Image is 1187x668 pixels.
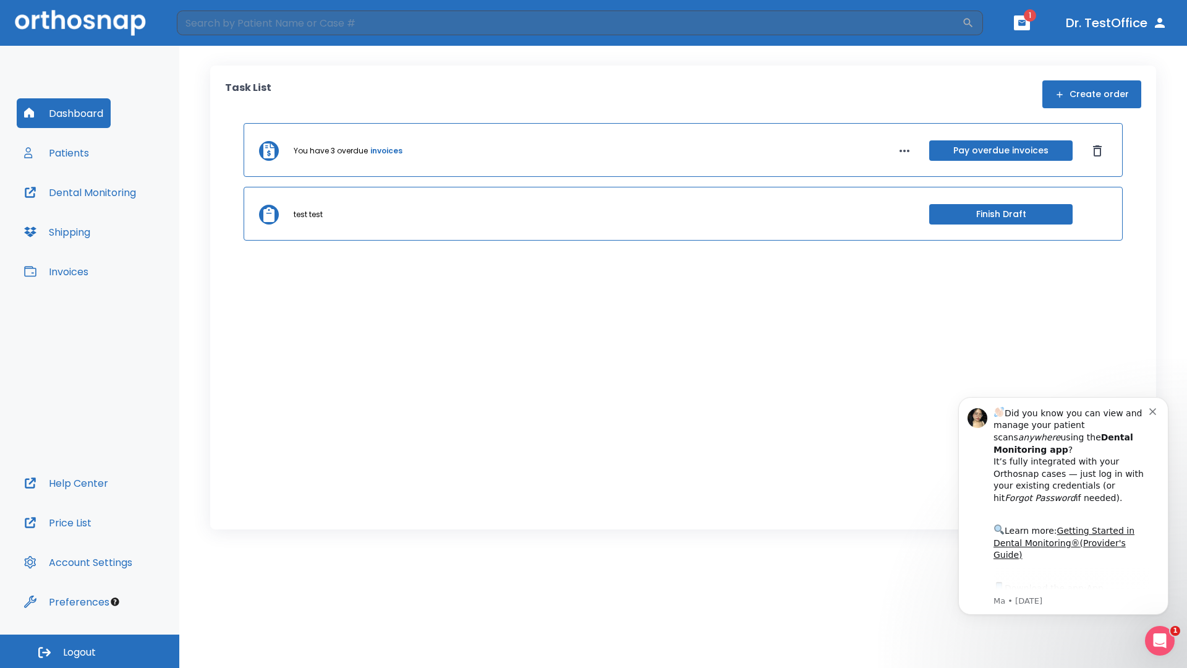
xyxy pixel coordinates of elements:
[17,257,96,286] button: Invoices
[294,209,323,220] p: test test
[17,138,96,168] button: Patients
[17,468,116,498] button: Help Center
[1042,80,1141,108] button: Create order
[17,217,98,247] button: Shipping
[17,98,111,128] button: Dashboard
[370,145,402,156] a: invoices
[210,27,219,36] button: Dismiss notification
[940,379,1187,635] iframe: Intercom notifications message
[15,10,146,35] img: Orthosnap
[109,596,121,607] div: Tooltip anchor
[17,178,143,207] button: Dental Monitoring
[17,508,99,537] button: Price List
[177,11,962,35] input: Search by Patient Name or Case #
[54,217,210,228] p: Message from Ma, sent 3w ago
[1170,626,1180,636] span: 1
[929,140,1073,161] button: Pay overdue invoices
[17,547,140,577] button: Account Settings
[54,202,210,265] div: Download the app: | ​ Let us know if you need help getting started!
[1145,626,1175,656] iframe: Intercom live chat
[225,80,271,108] p: Task List
[63,646,96,659] span: Logout
[54,205,164,227] a: App Store
[294,145,368,156] p: You have 3 overdue
[1061,12,1172,34] button: Dr. TestOffice
[17,587,117,617] button: Preferences
[1087,141,1107,161] button: Dismiss
[929,204,1073,225] button: Finish Draft
[1024,9,1036,22] span: 1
